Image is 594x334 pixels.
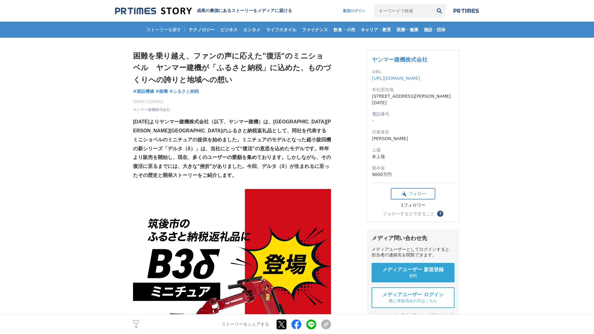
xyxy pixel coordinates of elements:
div: メディア問い合わせ先 [372,234,454,242]
img: 成果の裏側にあるストーリーをメディアに届ける [115,7,192,15]
button: 検索 [433,4,446,18]
span: ビジネス [218,27,240,32]
span: キャリア・教育 [358,27,394,32]
span: 飲食・小売 [331,27,358,32]
span: #ふるさと納税 [169,88,199,94]
dt: 本社所在地 [372,87,454,93]
a: 成果の裏側にあるストーリーをメディアに届ける 成果の裏側にあるストーリーをメディアに届ける [115,7,292,15]
p: 9 [133,326,139,329]
div: メディアユーザーとしてログインすると、担当者の連絡先を閲覧できます。 [372,247,454,258]
a: 施設・団体 [421,22,448,38]
a: ライフスタイル [264,22,299,38]
a: #ふるさと納税 [169,88,199,95]
dd: - [372,118,454,124]
a: メディアユーザー ログイン 既に登録済みの方はこちら [372,287,454,308]
a: メディアユーザー 新規登録 無料 [372,263,454,282]
span: メディアユーザー 新規登録 [382,267,444,273]
a: キャリア・教育 [358,22,394,38]
dt: 電話番号 [372,111,454,118]
dd: [STREET_ADDRESS][PERSON_NAME][DATE] [372,93,454,106]
a: 飲食・小売 [331,22,358,38]
button: ？ [437,211,443,217]
dt: URL [372,69,454,75]
span: ？ [438,212,442,216]
a: 医療・健康 [394,22,421,38]
span: メディアユーザー ログイン [382,292,444,298]
button: フォロー [391,188,435,199]
span: [DATE] 12時00分 [133,99,170,105]
span: 施設・団体 [421,27,448,32]
dt: 上場 [372,147,454,153]
span: エンタメ [241,27,263,32]
a: ヤンマー建機株式会社 [372,56,428,63]
a: テクノロジー [186,22,217,38]
span: 既に登録済みの方はこちら [389,298,437,304]
dd: [PERSON_NAME] [372,135,454,142]
a: #建設機械 [133,88,154,95]
span: #建設機械 [133,88,154,94]
span: 無料 [409,273,417,279]
a: 配信ログイン [337,4,372,18]
dd: 9000万円 [372,171,454,178]
span: ライフスタイル [264,27,299,32]
span: 医療・健康 [394,27,421,32]
span: ファイナンス [299,27,330,32]
span: #建機 [156,88,168,94]
dd: 未上場 [372,153,454,160]
a: エンタメ [241,22,263,38]
div: フォローするとできること [383,212,435,216]
a: #建機 [156,88,168,95]
img: prtimes [454,8,479,13]
dt: 代表者名 [372,129,454,135]
strong: [DATE]よりヤンマー建機株式会社（以下、ヤンマー建機）は、[GEOGRAPHIC_DATA][PERSON_NAME][GEOGRAPHIC_DATA]のふるさと納税返礼品として、同社を代表... [133,119,331,178]
h1: 困難を乗り越え、ファンの声に応えた"復活"のミニショベル ヤンマー建機が「ふるさと納税」に込めた、ものづくりへの誇りと地域への想い [133,50,331,86]
div: 1フォロワー [391,203,435,208]
input: キーワードで検索 [374,4,433,18]
a: ビジネス [218,22,240,38]
dt: 資本金 [372,165,454,171]
a: ヤンマー建機株式会社 [133,107,170,113]
span: テクノロジー [186,27,217,32]
p: ストーリーをシェアする [222,322,269,327]
a: ファイナンス [299,22,330,38]
a: [URL][DOMAIN_NAME] [372,76,420,81]
h2: 成果の裏側にあるストーリーをメディアに届ける [197,8,292,14]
